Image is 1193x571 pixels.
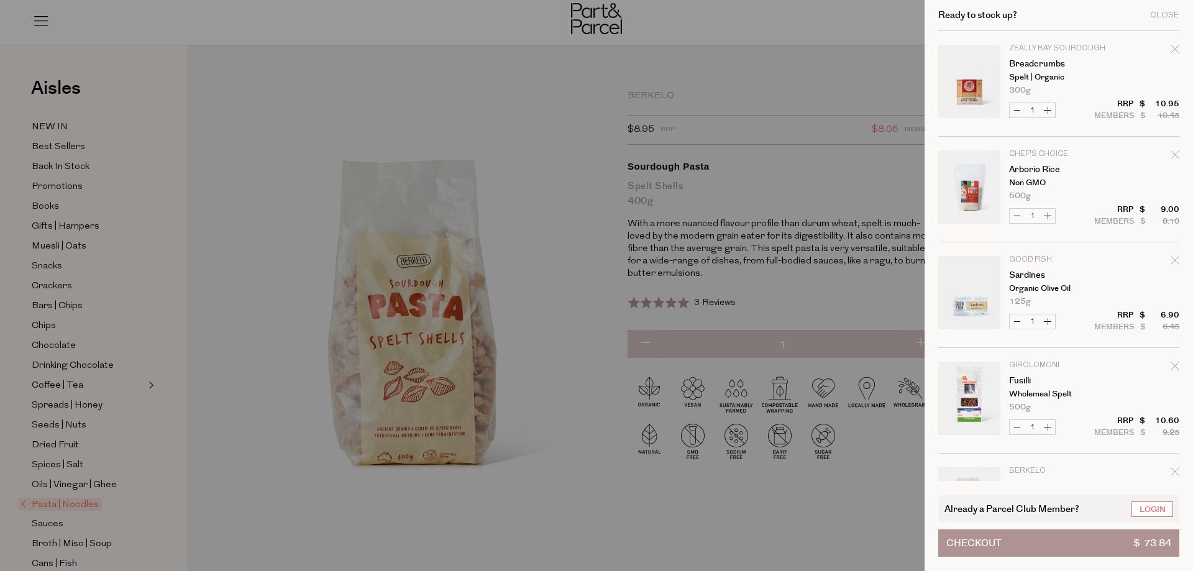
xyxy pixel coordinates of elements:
div: Remove Arborio Rice [1171,148,1179,165]
button: Checkout$ 73.84 [938,529,1179,557]
a: Arborio Rice [1009,165,1105,174]
p: Non GMO [1009,179,1105,187]
span: 300g [1009,86,1031,94]
p: Girolomoni [1009,362,1105,369]
span: Checkout [946,530,1002,556]
div: Remove Breadcrumbs [1171,43,1179,60]
p: Berkelo [1009,467,1105,475]
p: Zeally Bay Sourdough [1009,45,1105,52]
input: QTY Arborio Rice [1025,209,1040,223]
input: QTY Sardines [1025,314,1040,329]
p: Organic Olive Oil [1009,285,1105,293]
h2: Ready to stock up? [938,11,1017,20]
a: Login [1131,501,1173,517]
a: Sardines [1009,271,1105,280]
input: QTY Fusilli [1025,420,1040,434]
span: $ 73.84 [1133,530,1171,556]
input: QTY Breadcrumbs [1025,103,1040,117]
a: Fusilli [1009,377,1105,385]
p: Chef's Choice [1009,150,1105,158]
div: Remove Sardines [1171,254,1179,271]
div: Remove Fusilli [1171,360,1179,377]
div: Close [1150,11,1179,19]
div: Remove Sourdough Pasta [1171,465,1179,482]
span: 500g [1009,192,1031,200]
p: Wholemeal Spelt [1009,390,1105,398]
span: 125g [1009,298,1031,306]
span: Already a Parcel Club Member? [944,501,1079,516]
p: Spelt | Organic [1009,73,1105,81]
a: Breadcrumbs [1009,60,1105,68]
p: Good Fish [1009,256,1105,263]
span: 500g [1009,403,1031,411]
